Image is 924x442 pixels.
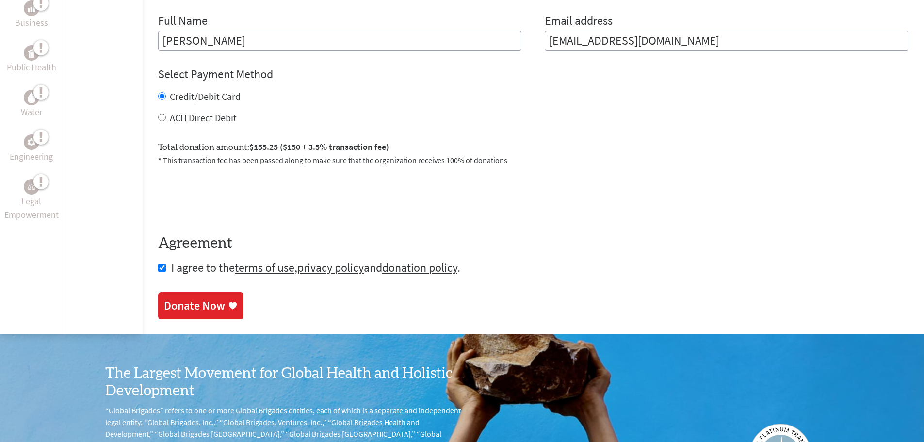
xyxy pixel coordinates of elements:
a: donation policy [382,260,457,275]
span: I agree to the , and . [171,260,460,275]
input: Enter Full Name [158,31,522,51]
span: $155.25 ($150 + 3.5% transaction fee) [249,141,389,152]
label: Total donation amount: [158,140,389,154]
div: Business [24,0,39,16]
p: Business [15,16,48,30]
div: Engineering [24,134,39,150]
h3: The Largest Movement for Global Health and Holistic Development [105,365,462,400]
a: EngineeringEngineering [10,134,53,164]
img: Public Health [28,48,35,58]
a: WaterWater [21,90,42,119]
h4: Select Payment Method [158,66,908,82]
img: Business [28,4,35,12]
p: * This transaction fee has been passed along to make sure that the organization receives 100% of ... [158,154,908,166]
a: BusinessBusiness [15,0,48,30]
input: Your Email [545,31,908,51]
h4: Agreement [158,235,908,252]
a: privacy policy [297,260,364,275]
p: Engineering [10,150,53,164]
a: Public HealthPublic Health [7,45,56,74]
p: Water [21,105,42,119]
a: Legal EmpowermentLegal Empowerment [2,179,61,222]
p: Legal Empowerment [2,195,61,222]
div: Donate Now [164,298,225,313]
p: Public Health [7,61,56,74]
label: Email address [545,13,613,31]
a: Donate Now [158,292,243,319]
img: Engineering [28,138,35,146]
div: Legal Empowerment [24,179,39,195]
img: Water [28,92,35,103]
label: Full Name [158,13,208,31]
div: Water [24,90,39,105]
div: Public Health [24,45,39,61]
label: Credit/Debit Card [170,90,241,102]
label: ACH Direct Debit [170,112,237,124]
iframe: reCAPTCHA [158,178,306,215]
img: Legal Empowerment [28,184,35,190]
a: terms of use [235,260,294,275]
